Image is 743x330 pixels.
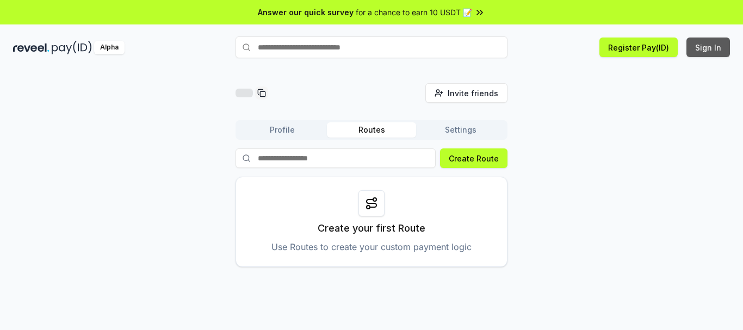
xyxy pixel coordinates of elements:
button: Routes [327,122,416,138]
span: for a chance to earn 10 USDT 📝 [356,7,472,18]
button: Profile [238,122,327,138]
p: Create your first Route [318,221,425,236]
img: reveel_dark [13,41,49,54]
span: Invite friends [448,88,498,99]
div: Alpha [94,41,125,54]
span: Answer our quick survey [258,7,354,18]
button: Sign In [686,38,730,57]
button: Invite friends [425,83,507,103]
button: Register Pay(ID) [599,38,678,57]
img: pay_id [52,41,92,54]
button: Settings [416,122,505,138]
button: Create Route [440,148,507,168]
p: Use Routes to create your custom payment logic [271,240,472,253]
